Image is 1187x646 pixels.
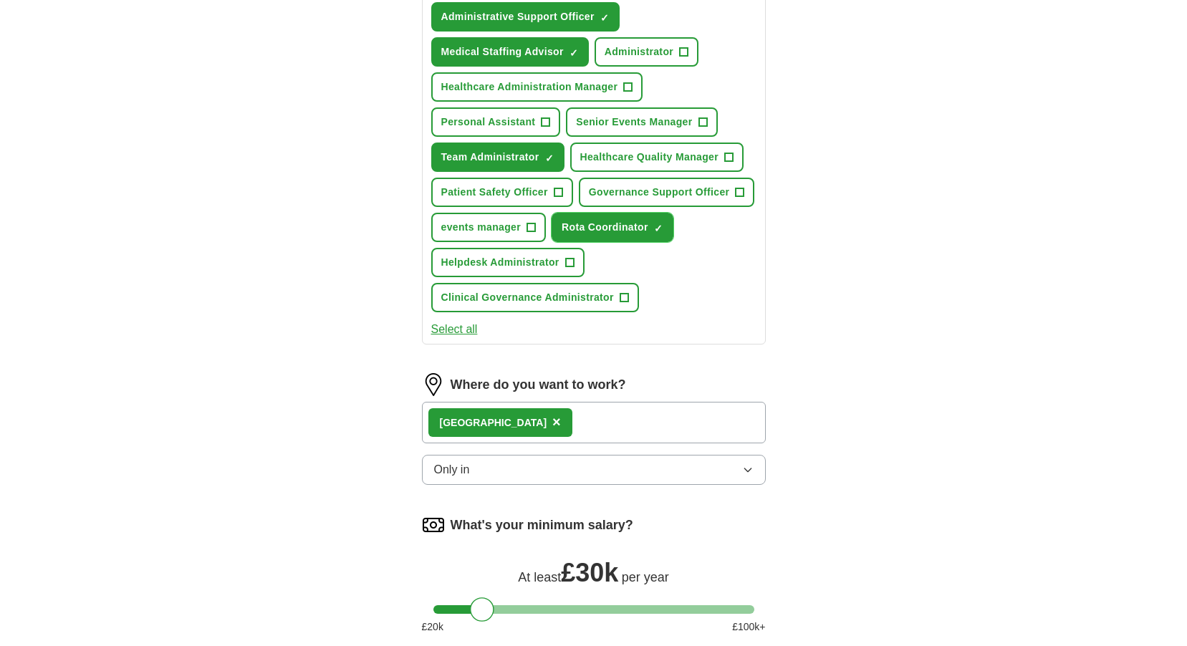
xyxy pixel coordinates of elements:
button: Only in [422,455,766,485]
span: Healthcare Administration Manager [441,79,618,95]
button: Administrative Support Officer✓ [431,2,620,32]
button: Senior Events Manager [566,107,717,137]
button: Helpdesk Administrator [431,248,585,277]
span: Governance Support Officer [589,185,730,200]
span: Only in [434,461,470,478]
button: Patient Safety Officer [431,178,573,207]
button: Governance Support Officer [579,178,755,207]
button: Select all [431,321,478,338]
label: What's your minimum salary? [451,516,633,535]
button: Clinical Governance Administrator [431,283,639,312]
span: Helpdesk Administrator [441,255,559,270]
span: ✓ [600,12,609,24]
span: Senior Events Manager [576,115,692,130]
button: Rota Coordinator✓ [552,213,673,242]
span: Administrative Support Officer [441,9,595,24]
span: events manager [441,220,522,235]
label: Where do you want to work? [451,375,626,395]
button: Healthcare Quality Manager [570,143,744,172]
span: per year [622,570,669,584]
span: Team Administrator [441,150,539,165]
button: Personal Assistant [431,107,561,137]
span: ✓ [570,47,578,59]
span: Personal Assistant [441,115,536,130]
span: ✓ [654,223,663,234]
button: Healthcare Administration Manager [431,72,643,102]
span: At least [518,570,561,584]
button: × [552,412,561,433]
div: [GEOGRAPHIC_DATA] [440,415,547,430]
span: Clinical Governance Administrator [441,290,614,305]
span: Healthcare Quality Manager [580,150,719,165]
span: £ 100 k+ [732,620,765,635]
span: £ 30k [561,558,618,587]
img: location.png [422,373,445,396]
span: ✓ [545,153,554,164]
button: Team Administrator✓ [431,143,564,172]
button: Administrator [595,37,698,67]
span: £ 20 k [422,620,443,635]
span: Administrator [605,44,673,59]
span: Medical Staffing Advisor [441,44,564,59]
button: Medical Staffing Advisor✓ [431,37,589,67]
span: Patient Safety Officer [441,185,548,200]
span: × [552,414,561,430]
span: Rota Coordinator [562,220,648,235]
img: salary.png [422,514,445,536]
button: events manager [431,213,547,242]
